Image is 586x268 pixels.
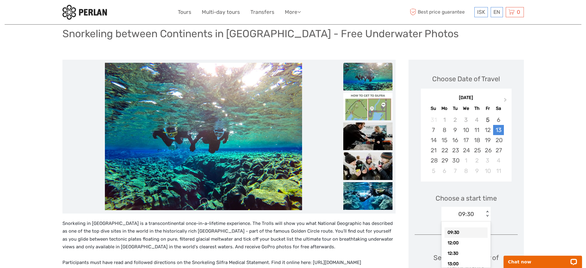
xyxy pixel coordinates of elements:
a: More [285,8,301,17]
div: Not available Sunday, August 31st, 2025 [428,115,439,125]
div: Choose Wednesday, September 24th, 2025 [460,145,471,155]
div: Sa [493,104,504,113]
div: Choose Sunday, October 5th, 2025 [428,166,439,176]
iframe: LiveChat chat widget [500,249,586,268]
div: 12:00 [444,238,488,248]
div: Choose Friday, September 19th, 2025 [482,135,493,145]
span: Choose a start time [436,194,497,203]
div: Not available Monday, September 1st, 2025 [439,115,450,125]
div: Choose Wednesday, September 10th, 2025 [460,125,471,135]
div: Tu [450,104,460,113]
div: Fr [482,104,493,113]
div: Choose Friday, September 5th, 2025 [482,115,493,125]
div: Choose Saturday, September 27th, 2025 [493,145,504,155]
div: Choose Friday, September 12th, 2025 [482,125,493,135]
div: Choose Saturday, October 11th, 2025 [493,166,504,176]
a: Multi-day tours [202,8,240,17]
span: 0 [516,9,521,15]
img: ae073fcea5ef4f38893e5067195b4bb7_main_slider.jpg [105,63,302,210]
span: ISK [477,9,485,15]
div: Choose Wednesday, September 17th, 2025 [460,135,471,145]
div: Choose Sunday, September 14th, 2025 [428,135,439,145]
div: Choose Saturday, September 6th, 2025 [493,115,504,125]
div: Choose Thursday, September 11th, 2025 [472,125,482,135]
img: 75d647d656dd4db696dce9e52e88ad65_slider_thumbnail.jpeg [343,182,393,210]
div: Choose Monday, September 8th, 2025 [439,125,450,135]
div: Choose Thursday, September 25th, 2025 [472,145,482,155]
div: < > [485,211,490,217]
div: Choose Thursday, September 18th, 2025 [472,135,482,145]
div: Not available Thursday, September 4th, 2025 [472,115,482,125]
div: Choose Friday, September 26th, 2025 [482,145,493,155]
div: Th [472,104,482,113]
div: Choose Sunday, September 7th, 2025 [428,125,439,135]
div: Choose Tuesday, September 16th, 2025 [450,135,460,145]
div: Not available Tuesday, September 2nd, 2025 [450,115,460,125]
a: Tours [178,8,191,17]
div: Choose Tuesday, September 30th, 2025 [450,155,460,166]
div: Choose Wednesday, October 8th, 2025 [460,166,471,176]
div: Choose Tuesday, October 7th, 2025 [450,166,460,176]
div: EN [491,7,503,17]
div: We [460,104,471,113]
div: Choose Monday, September 22nd, 2025 [439,145,450,155]
img: ae073fcea5ef4f38893e5067195b4bb7_slider_thumbnail.jpg [343,63,393,90]
a: Transfers [250,8,274,17]
div: Su [428,104,439,113]
div: Choose Saturday, September 20th, 2025 [493,135,504,145]
div: Choose Monday, September 15th, 2025 [439,135,450,145]
div: 09:30 [444,227,488,238]
div: Choose Saturday, September 13th, 2025 [493,125,504,135]
div: Mo [439,104,450,113]
div: Choose Sunday, September 28th, 2025 [428,155,439,166]
div: 09:30 [458,210,474,218]
div: Choose Saturday, October 4th, 2025 [493,155,504,166]
div: Choose Tuesday, September 9th, 2025 [450,125,460,135]
div: Choose Friday, October 3rd, 2025 [482,155,493,166]
div: Choose Thursday, October 9th, 2025 [472,166,482,176]
div: month 2025-09 [423,115,509,176]
div: Choose Monday, September 29th, 2025 [439,155,450,166]
div: Choose Wednesday, October 1st, 2025 [460,155,471,166]
p: Snorkeling in [GEOGRAPHIC_DATA] is a transcontinental once-in-a-lifetime experience. The Trolls w... [62,220,396,267]
span: Best price guarantee [409,7,473,17]
div: Choose Tuesday, September 23rd, 2025 [450,145,460,155]
h1: Snorkeling between Continents in [GEOGRAPHIC_DATA] - Free Underwater Photos [62,27,459,40]
img: 11c678eef361411fa50634e9176ca5b4_slider_thumbnail.jpeg [343,122,393,150]
div: Choose Friday, October 10th, 2025 [482,166,493,176]
img: 288-6a22670a-0f57-43d8-a107-52fbc9b92f2c_logo_small.jpg [62,5,107,20]
div: Choose Sunday, September 21st, 2025 [428,145,439,155]
div: Choose Monday, October 6th, 2025 [439,166,450,176]
img: a29c95ad31ff4912b12f61b6157a1819_slider_thumbnail.jpg [343,93,393,120]
img: e4836f5d6b5a4ae7b7a372b7a5566b34_slider_thumbnail.jpeg [343,152,393,180]
div: Choose Thursday, October 2nd, 2025 [472,155,482,166]
div: 12:30 [444,248,488,259]
div: Choose Date of Travel [432,74,500,84]
div: Not available Wednesday, September 3rd, 2025 [460,115,471,125]
button: Next Month [501,96,511,106]
div: [DATE] [421,95,512,101]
